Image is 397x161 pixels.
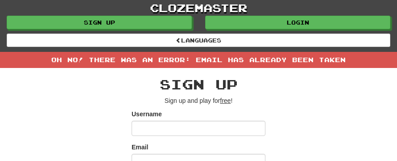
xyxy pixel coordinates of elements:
h2: Sign up [132,77,265,92]
label: Email [132,143,148,152]
label: Username [132,110,162,119]
a: Sign up [7,16,192,29]
u: free [220,97,231,104]
a: Login [205,16,390,29]
a: Languages [7,34,390,47]
p: Sign up and play for ! [132,96,265,105]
